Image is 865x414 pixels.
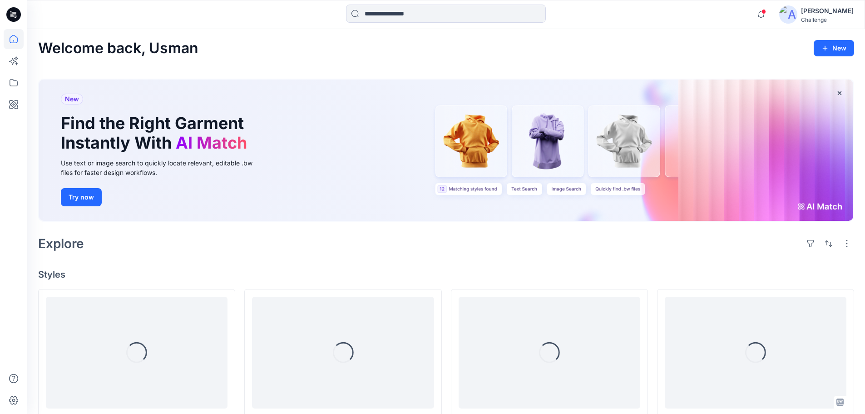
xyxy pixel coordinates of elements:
[61,114,252,153] h1: Find the Right Garment Instantly With
[38,40,198,57] h2: Welcome back, Usman
[61,158,265,177] div: Use text or image search to quickly locate relevant, editable .bw files for faster design workflows.
[176,133,247,153] span: AI Match
[65,94,79,105] span: New
[38,236,84,251] h2: Explore
[38,269,854,280] h4: Styles
[61,188,102,206] button: Try now
[801,16,854,23] div: Challenge
[801,5,854,16] div: [PERSON_NAME]
[779,5,797,24] img: avatar
[814,40,854,56] button: New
